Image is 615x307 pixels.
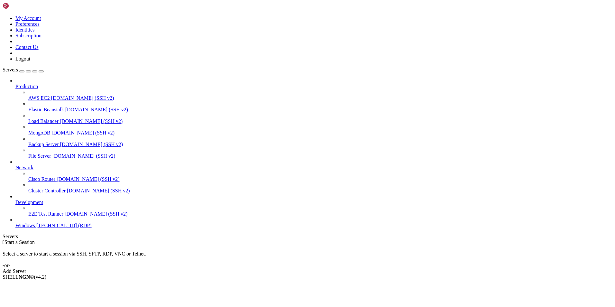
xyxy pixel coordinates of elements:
span: [DOMAIN_NAME] (SSH v2) [51,95,114,101]
a: Backup Server [DOMAIN_NAME] (SSH v2) [28,142,612,147]
li: Load Balancer [DOMAIN_NAME] (SSH v2) [28,113,612,124]
a: Identities [15,27,35,33]
li: Development [15,194,612,217]
li: AWS EC2 [DOMAIN_NAME] (SSH v2) [28,89,612,101]
span: AWS EC2 [28,95,50,101]
a: AWS EC2 [DOMAIN_NAME] (SSH v2) [28,95,612,101]
span: SHELL © [3,274,46,280]
span: [DOMAIN_NAME] (SSH v2) [52,153,115,159]
a: Network [15,165,612,171]
img: Shellngn [3,3,40,9]
div: Add Server [3,268,612,274]
a: Cluster Controller [DOMAIN_NAME] (SSH v2) [28,188,612,194]
span: [DOMAIN_NAME] (SSH v2) [65,107,128,112]
a: Elastic Beanstalk [DOMAIN_NAME] (SSH v2) [28,107,612,113]
a: Preferences [15,21,40,27]
span: Start a Session [5,239,35,245]
a: Servers [3,67,44,72]
span: [DOMAIN_NAME] (SSH v2) [51,130,115,135]
span: Cisco Router [28,176,55,182]
span: File Server [28,153,51,159]
span: 4.2.0 [34,274,47,280]
li: Production [15,78,612,159]
li: Cisco Router [DOMAIN_NAME] (SSH v2) [28,171,612,182]
span: Elastic Beanstalk [28,107,64,112]
li: Windows [TECHNICAL_ID] (RDP) [15,217,612,228]
span: [DOMAIN_NAME] (SSH v2) [65,211,128,217]
span: E2E Test Runner [28,211,63,217]
a: E2E Test Runner [DOMAIN_NAME] (SSH v2) [28,211,612,217]
li: E2E Test Runner [DOMAIN_NAME] (SSH v2) [28,205,612,217]
span: Backup Server [28,142,59,147]
div: Select a server to start a session via SSH, SFTP, RDP, VNC or Telnet. -or- [3,245,612,268]
a: My Account [15,15,41,21]
span: [DOMAIN_NAME] (SSH v2) [60,142,123,147]
a: Cisco Router [DOMAIN_NAME] (SSH v2) [28,176,612,182]
a: Logout [15,56,30,61]
span: [DOMAIN_NAME] (SSH v2) [57,176,120,182]
a: Contact Us [15,44,39,50]
a: File Server [DOMAIN_NAME] (SSH v2) [28,153,612,159]
li: Backup Server [DOMAIN_NAME] (SSH v2) [28,136,612,147]
span: Development [15,200,43,205]
span: Windows [15,223,35,228]
div: Servers [3,234,612,239]
a: Windows [TECHNICAL_ID] (RDP) [15,223,612,228]
b: NGN [19,274,30,280]
a: Subscription [15,33,41,38]
li: File Server [DOMAIN_NAME] (SSH v2) [28,147,612,159]
li: Elastic Beanstalk [DOMAIN_NAME] (SSH v2) [28,101,612,113]
span: Servers [3,67,18,72]
a: Development [15,200,612,205]
li: Cluster Controller [DOMAIN_NAME] (SSH v2) [28,182,612,194]
a: Load Balancer [DOMAIN_NAME] (SSH v2) [28,118,612,124]
span: MongoDB [28,130,50,135]
span: [TECHNICAL_ID] (RDP) [36,223,92,228]
span: Cluster Controller [28,188,66,193]
span: Load Balancer [28,118,59,124]
a: MongoDB [DOMAIN_NAME] (SSH v2) [28,130,612,136]
span:  [3,239,5,245]
span: Production [15,84,38,89]
span: [DOMAIN_NAME] (SSH v2) [60,118,123,124]
a: Production [15,84,612,89]
li: MongoDB [DOMAIN_NAME] (SSH v2) [28,124,612,136]
li: Network [15,159,612,194]
span: Network [15,165,33,170]
span: [DOMAIN_NAME] (SSH v2) [67,188,130,193]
